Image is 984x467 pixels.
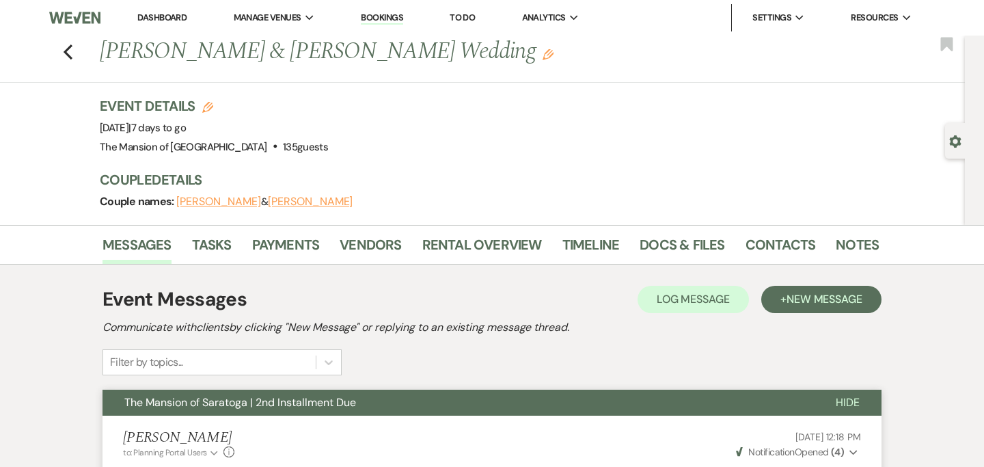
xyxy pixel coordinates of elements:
span: Manage Venues [234,11,301,25]
a: Timeline [562,234,620,264]
span: Analytics [522,11,566,25]
a: Vendors [340,234,401,264]
button: Log Message [638,286,749,313]
button: +New Message [761,286,881,313]
h5: [PERSON_NAME] [123,429,234,446]
span: | [128,121,186,135]
button: The Mansion of Saratoga | 2nd Installment Due [102,390,814,416]
a: Contacts [746,234,816,264]
a: Docs & Files [640,234,724,264]
span: New Message [787,292,862,306]
span: Resources [851,11,898,25]
h3: Event Details [100,96,328,116]
h1: [PERSON_NAME] & [PERSON_NAME] Wedding [100,36,712,68]
div: Filter by topics... [110,354,183,371]
button: Open lead details [949,134,961,147]
button: [PERSON_NAME] [176,196,261,207]
button: Hide [814,390,881,416]
span: & [176,195,353,209]
a: Messages [102,234,172,264]
button: NotificationOpened (4) [734,445,861,459]
span: [DATE] [100,121,186,135]
span: to: Planning Portal Users [123,447,207,458]
a: Rental Overview [422,234,542,264]
a: Dashboard [137,12,187,23]
button: [PERSON_NAME] [268,196,353,207]
a: Notes [836,234,879,264]
span: Hide [836,395,860,410]
span: The Mansion of [GEOGRAPHIC_DATA] [100,140,267,154]
button: to: Planning Portal Users [123,446,220,459]
span: The Mansion of Saratoga | 2nd Installment Due [124,395,356,410]
a: Payments [252,234,320,264]
span: 7 days to go [131,121,186,135]
span: Opened [736,446,844,458]
img: Weven Logo [49,3,100,32]
strong: ( 4 ) [831,446,844,458]
h2: Communicate with clients by clicking "New Message" or replying to an existing message thread. [102,319,881,336]
span: Log Message [657,292,730,306]
span: [DATE] 12:18 PM [795,431,861,443]
h1: Event Messages [102,285,247,314]
span: Settings [752,11,791,25]
button: Edit [543,48,553,60]
span: Couple names: [100,194,176,209]
h3: Couple Details [100,170,865,189]
a: To Do [450,12,475,23]
span: 135 guests [283,140,328,154]
a: Bookings [361,12,403,25]
a: Tasks [192,234,232,264]
span: Notification [748,446,794,458]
